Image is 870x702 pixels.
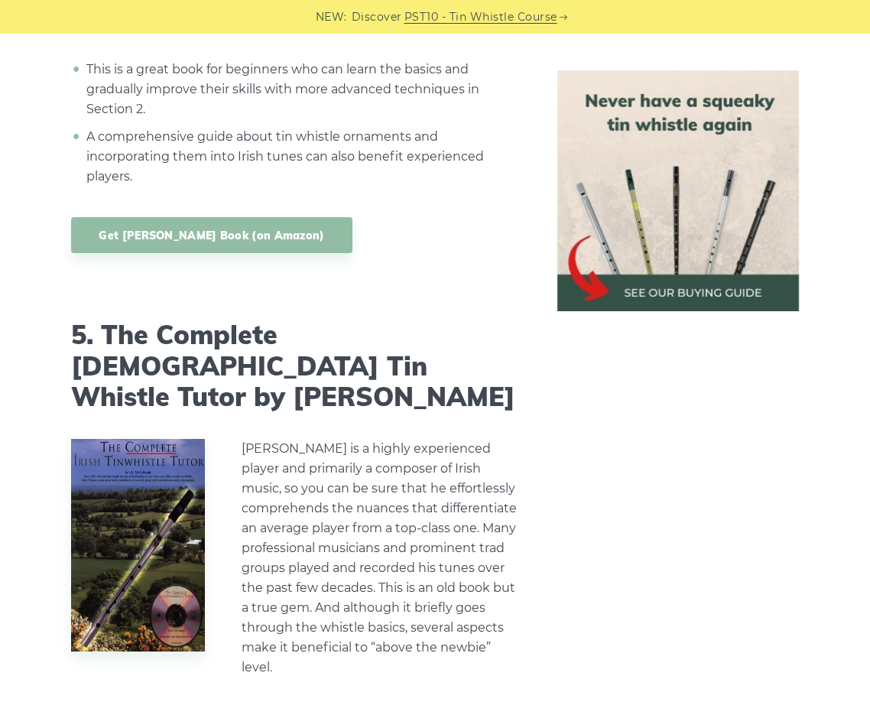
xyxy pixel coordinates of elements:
[404,8,557,26] a: PST10 - Tin Whistle Course
[83,60,521,119] li: This is a great book for beginners who can learn the basics and gradually improve their skills wi...
[71,217,352,253] a: Get [PERSON_NAME] Book (on Amazon)
[242,439,521,678] p: [PERSON_NAME] is a highly experienced player and primarily a composer of Irish music, so you can ...
[83,127,521,187] li: A comprehensive guide about tin whistle ornaments and incorporating them into Irish tunes can als...
[71,439,205,652] img: Tin Whistle Book by L.E. McCullough
[352,8,402,26] span: Discover
[71,320,521,413] h2: 5. The Complete [DEMOGRAPHIC_DATA] Tin Whistle Tutor by [PERSON_NAME]
[316,8,347,26] span: NEW:
[557,70,798,311] img: tin whistle buying guide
